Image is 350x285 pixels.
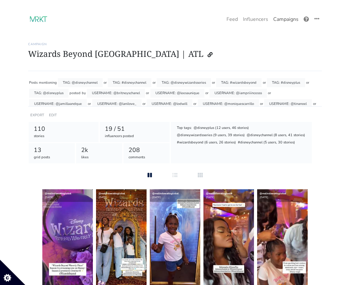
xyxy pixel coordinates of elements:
div: 208 [129,146,165,155]
div: [DATE] [96,189,147,202]
div: TAG: @disneychannel [58,78,103,87]
div: [DATE] [150,189,200,202]
div: 13 [34,146,70,155]
div: or [104,78,107,87]
div: or [205,89,208,98]
div: @disneyplus (12 users, 46 stories) [193,125,250,131]
div: or [88,99,91,108]
div: 110 [34,124,94,134]
a: Campaigns [271,13,301,26]
img: 17:23:10_1694020990 [28,14,48,25]
div: stories [34,134,94,139]
div: posted [69,89,81,98]
a: @melindawattsglobal [260,192,286,195]
div: USERNAME: @tinanoel [264,99,312,108]
div: or [268,89,271,98]
div: influencers posted [105,134,165,139]
div: or [146,89,149,98]
div: grid posts [34,155,70,160]
div: USERNAME: @lanilove_ [92,99,142,108]
div: or [153,78,156,87]
div: [DATE] [42,189,93,202]
div: @disneychannel (8 users, 41 stories) [246,132,306,139]
a: EDIT [49,113,57,118]
div: or [212,78,215,87]
h6: Campaign [28,42,322,46]
div: TAG: #disneyplus [267,78,305,87]
div: or [260,99,263,108]
div: USERNAME: @lodwill [147,99,192,108]
div: or [306,78,309,87]
div: #wizardsbeyond (6 users, 26 stories) [176,140,236,146]
div: or [263,78,266,87]
a: Influencers [240,13,271,26]
div: 19 / 51 [105,124,165,134]
div: or [142,99,146,108]
div: [DATE] [203,189,254,202]
div: USERNAME: @iampriiincesss [209,89,267,98]
div: by [82,89,86,98]
div: or [313,99,316,108]
div: Top tags: [176,125,192,131]
a: @melindawattsglobal [152,192,179,195]
div: Posts [29,78,38,87]
div: TAG: @disneyplus [29,89,69,98]
div: or [193,99,196,108]
a: Feed [224,13,240,26]
a: EXPORT [30,113,44,118]
a: @melindawattsglobal [99,192,125,195]
div: USERNAME: @leesaunique [150,89,204,98]
div: #disneychannel (5 users, 30 stories) [238,140,296,146]
div: [DATE] [257,189,308,202]
div: USERNAME: @moniquescarrillo [198,99,259,108]
div: TAG: @disneywizardsseries [157,78,211,87]
div: TAG: #disneychannel [108,78,151,87]
div: USERNAME: @jamillaandque [29,99,87,108]
div: USERNAME: @britneyschanel [87,89,145,98]
h1: Wizards Beyond [GEOGRAPHIC_DATA] | ATL [28,49,322,61]
div: TAG: #wizardsbeyond [216,78,262,87]
a: @melindawattsglobal [45,192,71,195]
div: @disneywizardsseries (9 users, 39 stories) [176,132,245,139]
div: mentioning [39,78,57,87]
div: comments [129,155,165,160]
div: likes [81,155,118,160]
a: @melindawattsglobal [206,192,232,195]
div: 2k [81,146,118,155]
